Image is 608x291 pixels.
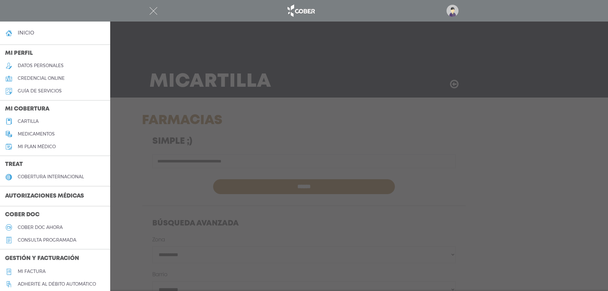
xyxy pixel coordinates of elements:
h5: cobertura internacional [18,174,84,180]
h5: Adherite al débito automático [18,282,96,287]
h5: cartilla [18,119,39,124]
img: profile-placeholder.svg [446,5,459,17]
h4: inicio [18,30,34,36]
img: logo_cober_home-white.png [284,3,317,18]
h5: credencial online [18,76,65,81]
h5: medicamentos [18,131,55,137]
h5: Mi plan médico [18,144,56,149]
img: Cober_menu-close-white.svg [149,7,157,15]
h5: consulta programada [18,237,76,243]
h5: Cober doc ahora [18,225,63,230]
h5: datos personales [18,63,64,68]
h5: guía de servicios [18,88,62,94]
h5: Mi factura [18,269,46,274]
